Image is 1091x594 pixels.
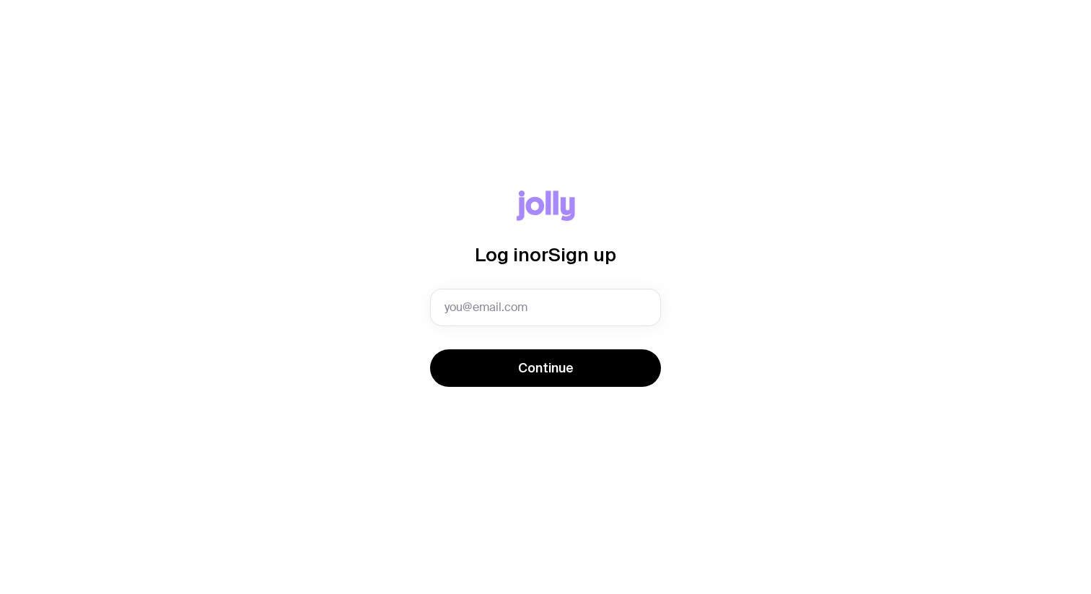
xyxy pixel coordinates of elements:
[548,244,616,265] span: Sign up
[430,289,661,326] input: you@email.com
[530,244,548,265] span: or
[518,359,574,377] span: Continue
[430,349,661,387] button: Continue
[475,244,530,265] span: Log in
